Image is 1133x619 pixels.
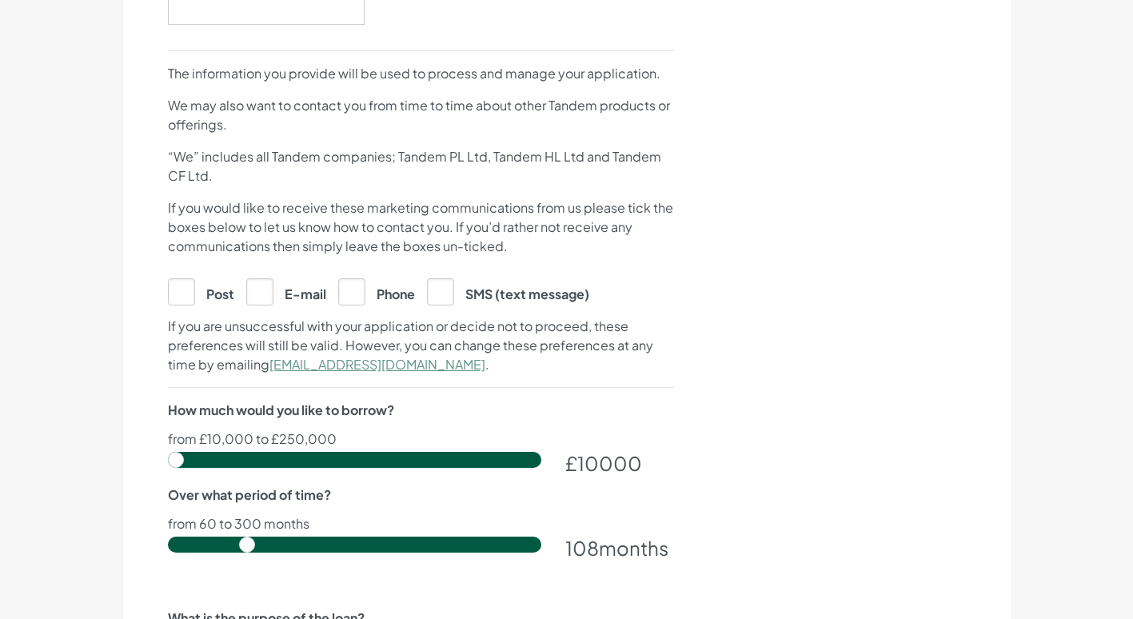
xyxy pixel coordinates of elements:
label: Post [168,278,234,304]
p: If you are unsuccessful with your application or decide not to proceed, these preferences will st... [168,317,674,374]
div: months [565,533,674,562]
a: [EMAIL_ADDRESS][DOMAIN_NAME] [269,356,485,373]
label: SMS (text message) [427,278,589,304]
div: £ [565,449,674,477]
p: from 60 to 300 months [168,517,674,530]
span: 108 [565,536,599,560]
p: “We” includes all Tandem companies; Tandem PL Ltd, Tandem HL Ltd and Tandem CF Ltd. [168,147,674,186]
label: How much would you like to borrow? [168,401,394,420]
label: Phone [338,278,415,304]
p: We may also want to contact you from time to time about other Tandem products or offerings. [168,96,674,134]
p: The information you provide will be used to process and manage your application. [168,64,674,83]
p: from £10,000 to £250,000 [168,433,674,445]
span: 10000 [577,451,642,475]
label: Over what period of time? [168,485,331,505]
p: If you would like to receive these marketing communications from us please tick the boxes below t... [168,198,674,256]
label: E-mail [246,278,326,304]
